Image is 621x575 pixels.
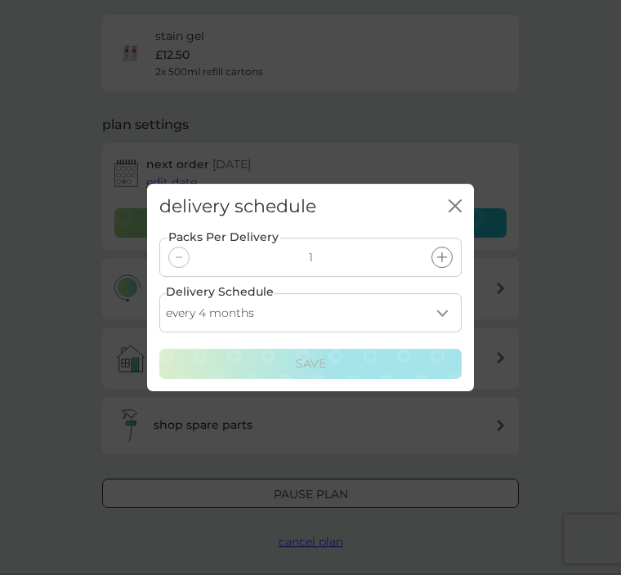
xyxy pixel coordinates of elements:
label: Packs Per Delivery [167,229,280,247]
p: 1 [309,248,313,266]
p: Save [296,355,326,373]
button: close [449,199,462,215]
button: Save [159,350,462,379]
label: Delivery Schedule [166,283,274,301]
h2: delivery schedule [159,196,316,217]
